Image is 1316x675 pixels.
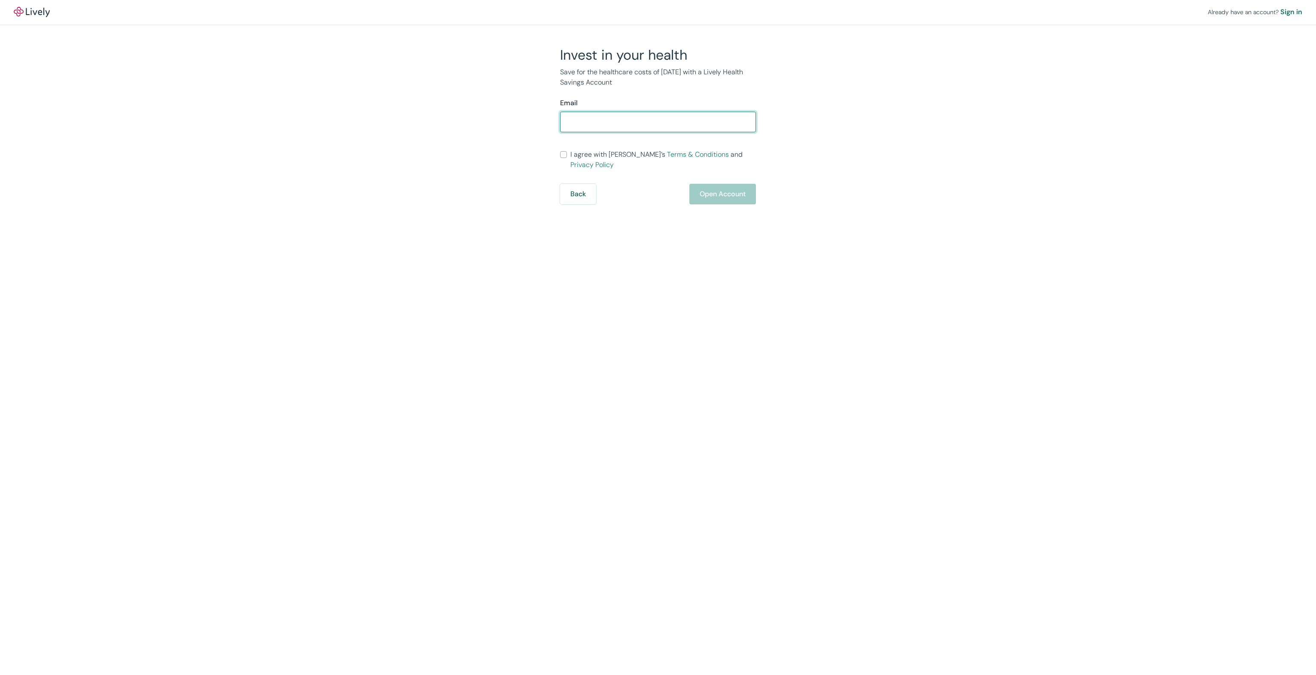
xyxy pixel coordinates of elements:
[570,149,756,170] span: I agree with [PERSON_NAME]’s and
[560,98,578,108] label: Email
[1280,7,1302,17] a: Sign in
[14,7,50,17] a: LivelyLively
[560,46,756,64] h2: Invest in your health
[560,67,756,88] p: Save for the healthcare costs of [DATE] with a Lively Health Savings Account
[1208,7,1302,17] div: Already have an account?
[560,184,596,204] button: Back
[570,160,614,169] a: Privacy Policy
[667,150,729,159] a: Terms & Conditions
[14,7,50,17] img: Lively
